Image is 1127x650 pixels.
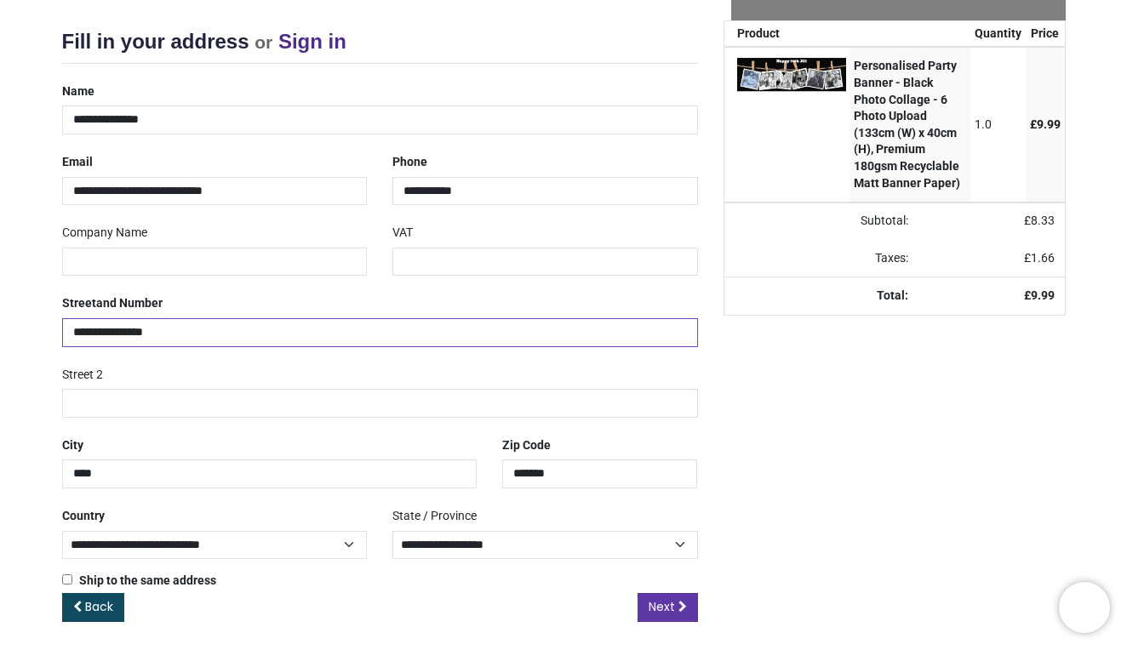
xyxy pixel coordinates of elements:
[62,502,105,531] label: Country
[62,289,163,318] label: Street
[737,58,846,91] img: lpfsxMgQIAAAQIECBBoUeAHUCNV6gI02KAAAAAASUVORK5CYII=
[649,598,675,615] span: Next
[1059,582,1110,633] iframe: Brevo live chat
[854,59,960,189] strong: Personalised Party Banner - Black Photo Collage - 6 Photo Upload (133cm (W) x 40cm (H), Premium 1...
[392,148,427,177] label: Phone
[877,288,908,302] strong: Total:
[62,219,147,248] label: Company Name
[1031,288,1055,302] span: 9.99
[62,361,103,390] label: Street 2
[724,202,919,240] td: Subtotal:
[96,296,163,310] span: and Number
[62,574,72,584] input: Ship to the same address
[1026,21,1065,47] th: Price
[62,148,93,177] label: Email
[255,32,272,52] small: or
[62,573,216,590] label: Ship to the same address
[62,30,249,53] span: Fill in your address
[638,593,698,622] a: Next
[392,502,477,531] label: State / Province
[278,30,346,53] a: Sign in
[62,77,94,106] label: Name
[62,593,124,622] a: Back
[85,598,113,615] span: Back
[1030,117,1061,131] span: £
[724,240,919,277] td: Taxes:
[392,219,413,248] label: VAT
[724,21,850,47] th: Product
[1031,214,1055,227] span: 8.33
[1037,117,1061,131] span: 9.99
[1024,288,1055,302] strong: £
[502,431,551,460] label: Zip Code
[1031,251,1055,265] span: 1.66
[1024,214,1055,227] span: £
[970,21,1026,47] th: Quantity
[62,431,83,460] label: City
[975,117,1021,134] div: 1.0
[1024,251,1055,265] span: £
